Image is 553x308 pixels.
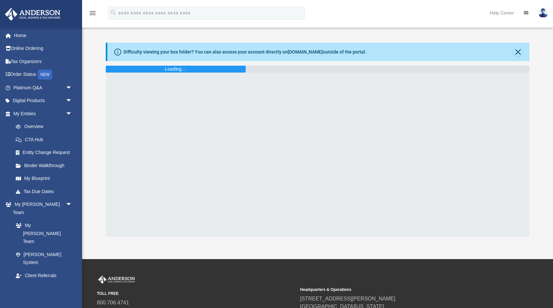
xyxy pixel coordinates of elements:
a: My Entitiesarrow_drop_down [5,107,82,120]
a: Platinum Q&Aarrow_drop_down [5,81,82,94]
a: 800.706.4741 [97,300,129,305]
a: My Documentsarrow_drop_down [5,282,79,295]
a: My Blueprint [9,172,79,185]
span: arrow_drop_down [66,282,79,296]
button: Close [513,47,522,56]
a: [STREET_ADDRESS][PERSON_NAME] [300,296,395,301]
img: User Pic [538,8,548,18]
a: CTA Hub [9,133,82,146]
div: Loading ... [165,66,187,73]
span: arrow_drop_down [66,198,79,211]
img: Anderson Advisors Platinum Portal [97,275,136,284]
a: Entity Change Request [9,146,82,159]
small: Headquarters & Operations [300,287,499,293]
small: TOLL FREE [97,291,296,297]
a: Overview [9,120,82,133]
span: arrow_drop_down [66,94,79,108]
a: menu [89,12,97,17]
i: search [110,9,117,16]
a: My [PERSON_NAME] Teamarrow_drop_down [5,198,79,219]
a: Digital Productsarrow_drop_down [5,94,82,107]
div: NEW [38,70,52,79]
a: Online Ordering [5,42,82,55]
a: Home [5,29,82,42]
span: arrow_drop_down [66,107,79,121]
a: My [PERSON_NAME] Team [9,219,76,248]
a: Order StatusNEW [5,68,82,81]
a: Binder Walkthrough [9,159,82,172]
img: Anderson Advisors Platinum Portal [3,8,62,21]
span: arrow_drop_down [66,81,79,95]
a: Tax Organizers [5,55,82,68]
i: menu [89,9,97,17]
a: Client Referrals [9,269,79,282]
a: [DOMAIN_NAME] [288,49,323,55]
div: Difficulty viewing your box folder? You can also access your account directly on outside of the p... [123,49,366,55]
a: Tax Due Dates [9,185,82,198]
a: [PERSON_NAME] System [9,248,79,269]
